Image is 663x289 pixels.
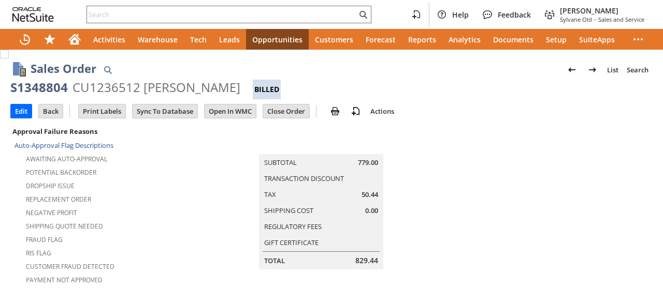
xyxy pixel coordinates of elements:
a: Replacement Order [26,195,91,204]
caption: Summary [259,138,383,154]
a: Transaction Discount [264,174,344,183]
a: Reports [402,29,442,50]
div: Shortcuts [37,29,62,50]
a: Setup [540,29,573,50]
div: S1348804 [10,79,68,96]
a: Potential Backorder [26,168,96,177]
a: Shipping Cost [264,206,313,215]
input: Search [87,8,357,21]
a: RIS flag [26,249,51,257]
svg: Recent Records [19,33,31,45]
span: - [594,16,596,23]
span: Reports [408,35,436,44]
span: Customers [315,35,353,44]
a: Awaiting Auto-Approval [26,155,107,163]
svg: Home [68,33,81,45]
span: 0.00 [365,206,378,216]
a: Documents [487,29,540,50]
a: Subtotal [264,158,297,167]
svg: Shortcuts [44,33,56,45]
a: Negative Profit [26,208,77,217]
span: Feedback [498,10,531,20]
div: Billed [253,80,281,99]
a: Customers [309,29,359,50]
span: Warehouse [138,35,178,44]
img: print.svg [329,105,341,117]
div: More menus [626,29,651,50]
span: Activities [93,35,125,44]
svg: logo [12,7,54,22]
a: Recent Records [12,29,37,50]
a: Total [264,256,285,265]
span: Sylvane Old [560,16,592,23]
a: SuiteApps [573,29,621,50]
span: Sales and Service [598,16,644,23]
span: 779.00 [358,158,378,168]
a: Tech [184,29,213,50]
a: Home [62,29,87,50]
input: Open In WMC [205,104,256,118]
a: Activities [87,29,132,50]
input: Edit [11,104,32,118]
h1: Sales Order [31,60,96,77]
a: Payment not approved [26,276,103,284]
span: Opportunities [252,35,302,44]
img: Quick Find [102,64,114,76]
span: Forecast [366,35,396,44]
span: Documents [493,35,534,44]
span: SuiteApps [579,35,615,44]
img: Previous [566,64,578,76]
a: Regulatory Fees [264,222,322,231]
a: Forecast [359,29,402,50]
span: 829.44 [355,255,378,266]
span: 50.44 [362,190,378,200]
a: Actions [366,107,398,116]
a: Warehouse [132,29,184,50]
a: Leads [213,29,246,50]
div: Approval Failure Reasons [10,125,196,138]
a: Fraud Flag [26,235,63,244]
a: Opportunities [246,29,309,50]
input: Sync To Database [133,104,197,118]
img: add-record.svg [350,105,362,117]
a: Customer Fraud Detected [26,262,114,271]
a: Tax [264,190,276,199]
div: CU1236512 [PERSON_NAME] [73,79,240,96]
a: Gift Certificate [264,238,319,247]
svg: Search [357,8,369,21]
a: Auto-Approval Flag Descriptions [15,141,113,150]
a: Analytics [442,29,487,50]
span: Help [452,10,469,20]
span: [PERSON_NAME] [560,6,644,16]
span: Setup [546,35,567,44]
img: Next [586,64,599,76]
span: Analytics [449,35,481,44]
a: Dropship Issue [26,181,75,190]
span: Tech [190,35,207,44]
span: Leads [219,35,240,44]
input: Back [39,104,63,118]
a: Shipping Quote Needed [26,222,103,231]
a: List [603,62,623,78]
input: Close Order [263,104,309,118]
input: Print Labels [79,104,125,118]
a: Search [623,62,653,78]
